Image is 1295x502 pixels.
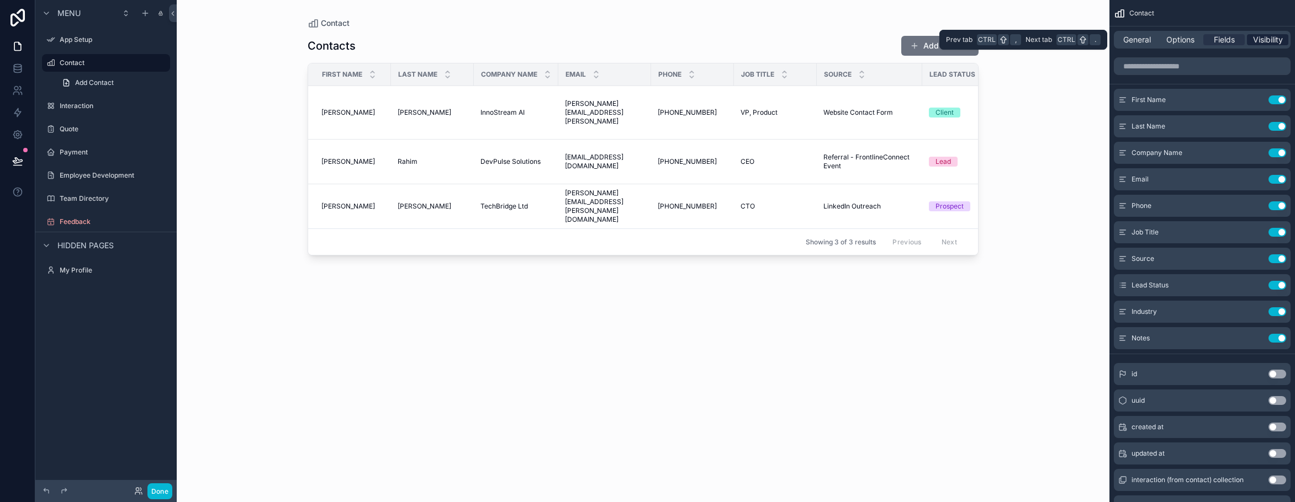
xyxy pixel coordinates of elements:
[1132,175,1149,184] span: Email
[806,238,876,247] span: Showing 3 of 3 results
[1132,254,1154,263] span: Source
[565,70,586,79] span: Email
[42,261,170,279] a: My Profile
[1132,122,1165,131] span: Last Name
[824,70,852,79] span: Source
[1123,34,1151,45] span: General
[946,35,972,44] span: Prev tab
[1132,423,1164,431] span: created at
[60,171,168,180] label: Employee Development
[60,148,168,157] label: Payment
[1011,35,1020,44] span: ,
[60,194,168,203] label: Team Directory
[1132,307,1157,316] span: Industry
[55,74,170,92] a: Add Contact
[42,97,170,115] a: Interaction
[1132,396,1145,405] span: uuid
[60,217,168,226] label: Feedback
[322,70,362,79] span: First Name
[42,54,170,72] a: Contact
[1056,34,1076,45] span: Ctrl
[60,266,168,275] label: My Profile
[741,70,774,79] span: Job Title
[60,102,168,110] label: Interaction
[1132,449,1165,458] span: updated at
[398,70,437,79] span: Last Name
[929,70,975,79] span: Lead Status
[147,483,172,499] button: Done
[1132,370,1137,378] span: id
[42,190,170,207] a: Team Directory
[977,34,997,45] span: Ctrl
[1166,34,1194,45] span: Options
[658,70,681,79] span: Phone
[57,8,81,19] span: Menu
[1026,35,1052,44] span: Next tab
[1132,201,1151,210] span: Phone
[1091,35,1100,44] span: .
[60,125,168,133] label: Quote
[1132,476,1244,484] span: interaction (from contact) collection
[42,120,170,138] a: Quote
[42,143,170,161] a: Payment
[1129,9,1154,18] span: Contact
[1132,148,1182,157] span: Company Name
[42,167,170,184] a: Employee Development
[75,78,114,87] span: Add Contact
[42,31,170,49] a: App Setup
[57,240,114,251] span: Hidden pages
[60,35,168,44] label: App Setup
[1253,34,1283,45] span: Visibility
[1132,228,1159,237] span: Job Title
[1214,34,1235,45] span: Fields
[60,58,163,67] label: Contact
[42,213,170,231] a: Feedback
[1132,95,1166,104] span: First Name
[1132,281,1169,290] span: Lead Status
[481,70,537,79] span: Company Name
[1132,334,1150,343] span: Notes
